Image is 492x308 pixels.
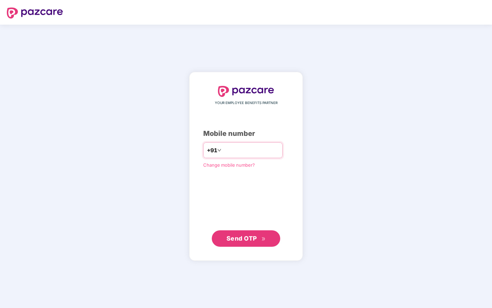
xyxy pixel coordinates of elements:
a: Change mobile number? [203,162,255,168]
div: Mobile number [203,128,289,139]
span: +91 [207,146,217,155]
span: double-right [261,237,266,241]
img: logo [218,86,274,97]
button: Send OTPdouble-right [212,230,280,247]
span: Send OTP [226,235,257,242]
span: YOUR EMPLOYEE BENEFITS PARTNER [215,100,277,106]
img: logo [7,8,63,18]
span: down [217,148,221,152]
